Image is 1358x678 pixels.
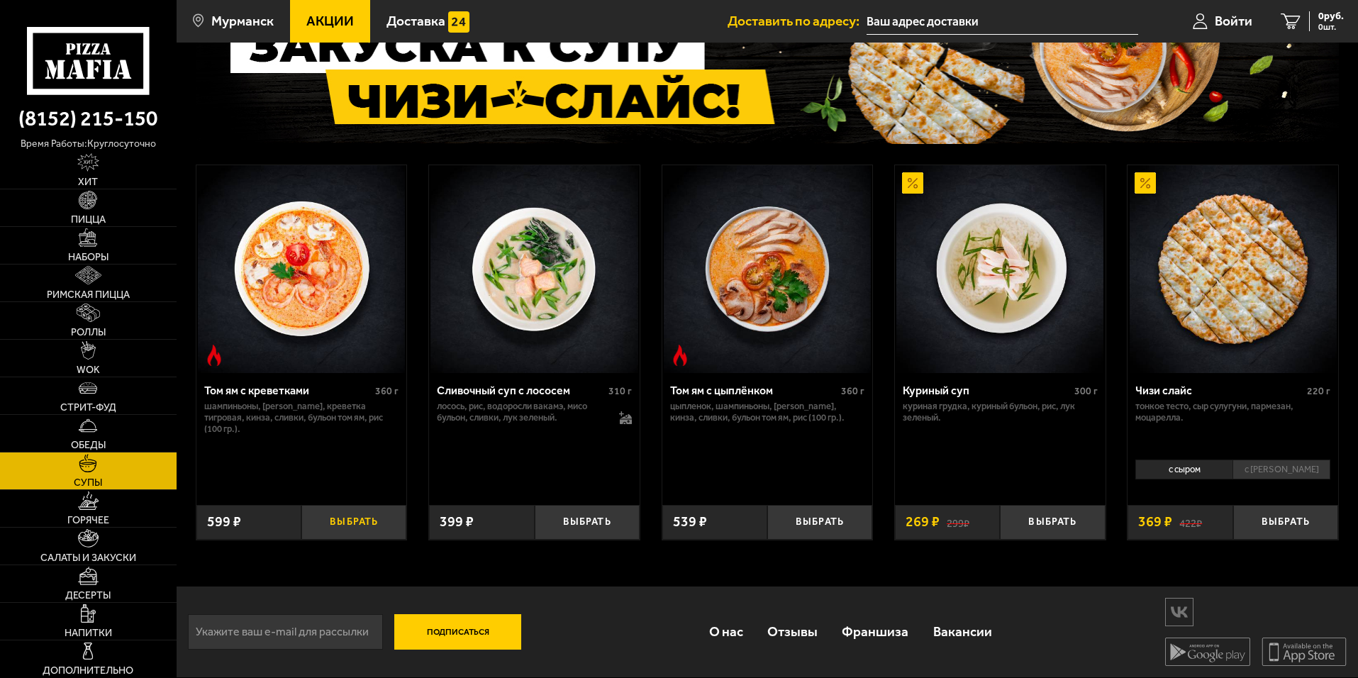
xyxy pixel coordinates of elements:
img: 15daf4d41897b9f0e9f617042186c801.svg [448,11,469,33]
p: лосось, рис, водоросли вакамэ, мисо бульон, сливки, лук зеленый. [437,401,605,423]
span: Мурманск [211,14,274,28]
a: Сливочный суп с лососем [429,165,640,372]
img: vk [1166,599,1193,624]
span: 310 г [608,385,632,397]
span: 220 г [1307,385,1330,397]
a: Франшиза [830,608,920,655]
span: Супы [74,478,102,488]
div: Том ям с цыплёнком [670,384,838,397]
button: Выбрать [767,505,872,540]
li: с [PERSON_NAME] [1232,460,1330,479]
span: 300 г [1074,385,1098,397]
div: Сливочный суп с лососем [437,384,605,397]
img: Чизи слайс [1130,165,1337,372]
a: АкционныйЧизи слайс [1128,165,1338,372]
div: 0 [1128,455,1338,494]
span: 539 ₽ [673,515,707,529]
img: Острое блюдо [204,345,225,366]
img: Сливочный суп с лососем [430,165,638,372]
button: Подписаться [394,614,522,650]
span: Доставить по адресу: [728,14,867,28]
input: Укажите ваш e-mail для рассылки [188,614,383,650]
span: Роллы [71,328,106,338]
img: Акционный [1135,172,1156,194]
p: шампиньоны, [PERSON_NAME], креветка тигровая, кинза, сливки, бульон том ям, рис (100 гр.). [204,401,399,435]
span: Наборы [68,252,108,262]
img: Острое блюдо [669,345,691,366]
span: Десерты [65,591,111,601]
span: Хит [78,177,98,187]
a: Вакансии [921,608,1004,655]
li: с сыром [1135,460,1232,479]
button: Выбрать [1000,505,1105,540]
p: цыпленок, шампиньоны, [PERSON_NAME], кинза, сливки, бульон том ям, рис (100 гр.). [670,401,865,423]
span: Стрит-фуд [60,403,116,413]
s: 422 ₽ [1179,515,1202,529]
button: Выбрать [535,505,640,540]
div: Чизи слайс [1135,384,1303,397]
span: Салаты и закуски [40,553,136,563]
p: тонкое тесто, сыр сулугуни, пармезан, моцарелла. [1135,401,1330,423]
a: О нас [696,608,755,655]
span: Дополнительно [43,666,133,676]
div: Куриный суп [903,384,1071,397]
span: Обеды [71,440,106,450]
span: 599 ₽ [207,515,241,529]
span: 269 ₽ [906,515,940,529]
span: Пицца [71,215,106,225]
button: Выбрать [301,505,406,540]
p: куриная грудка, куриный бульон, рис, лук зеленый. [903,401,1098,423]
img: Куриный суп [896,165,1103,372]
span: Акции [306,14,354,28]
s: 299 ₽ [947,515,969,529]
a: Отзывы [755,608,830,655]
img: Акционный [902,172,923,194]
span: Доставка [386,14,445,28]
a: Острое блюдоТом ям с креветками [196,165,407,372]
span: 360 г [841,385,864,397]
div: Том ям с креветками [204,384,372,397]
span: WOK [77,365,100,375]
span: 360 г [375,385,399,397]
a: Острое блюдоТом ям с цыплёнком [662,165,873,372]
img: Том ям с креветками [198,165,405,372]
img: Том ям с цыплёнком [664,165,871,372]
a: АкционныйКуриный суп [895,165,1106,372]
span: Войти [1215,14,1252,28]
span: Горячее [67,516,109,526]
span: 399 ₽ [440,515,474,529]
span: Напитки [65,628,112,638]
span: 369 ₽ [1138,515,1172,529]
span: Римская пицца [47,290,130,300]
span: 0 руб. [1318,11,1344,21]
button: Выбрать [1233,505,1338,540]
span: 0 шт. [1318,23,1344,31]
input: Ваш адрес доставки [867,9,1138,35]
